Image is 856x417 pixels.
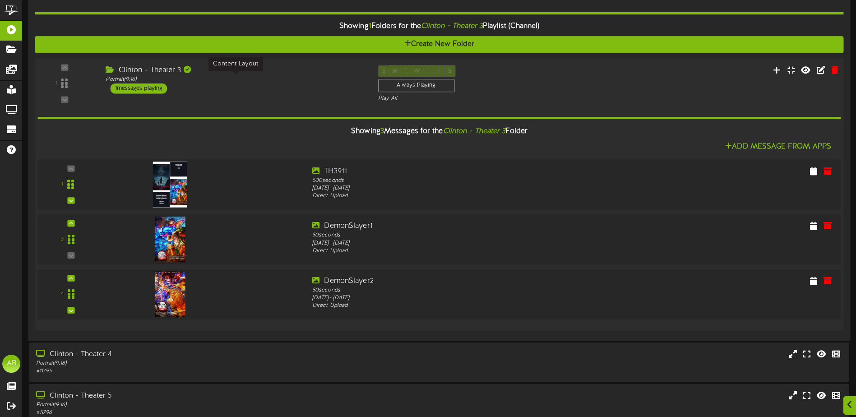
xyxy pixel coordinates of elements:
img: a7651429-453f-414b-a168-9730b69c2804.png [153,162,187,207]
div: 50 seconds [312,287,633,294]
div: Portrait ( 9:16 ) [106,76,364,83]
div: 50 seconds [312,232,633,239]
div: Clinton - Theater 5 [36,391,364,401]
div: Direct Upload [312,247,633,255]
img: cbad9846-3233-4b6f-9e87-443c698c1e15.png [155,217,185,262]
button: Create New Folder [35,36,843,53]
div: Showing Folders for the Playlist (Channel) [28,17,850,36]
div: # 11796 [36,409,364,417]
div: Direct Upload [312,302,633,310]
div: Clinton - Theater 4 [36,349,364,360]
div: Showing Messages for the Folder [31,121,847,141]
div: AB [2,355,20,373]
div: DemonSlayer1 [312,221,633,232]
i: Clinton - Theater 3 [443,127,506,135]
div: [DATE] - [DATE] [312,185,633,192]
div: Play All [378,94,569,102]
div: Portrait ( 9:16 ) [36,360,364,367]
div: TH3911 [312,166,633,176]
div: Always Playing [378,79,454,93]
span: 1 [369,22,371,30]
i: Clinton - Theater 3 [421,22,483,30]
div: DemonSlayer2 [312,276,633,286]
div: [DATE] - [DATE] [312,239,633,247]
div: 1 messages playing [111,83,167,93]
div: # 11795 [36,367,364,375]
div: Clinton - Theater 3 [106,65,364,75]
div: Direct Upload [312,192,633,200]
div: Portrait ( 9:16 ) [36,401,364,409]
div: 500 seconds [312,176,633,184]
span: 3 [380,127,384,135]
div: [DATE] - [DATE] [312,294,633,302]
button: Add Message From Apps [722,141,834,153]
img: a1b3649c-1d8a-40de-bcb5-2a4429bcdf04.png [155,271,185,317]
